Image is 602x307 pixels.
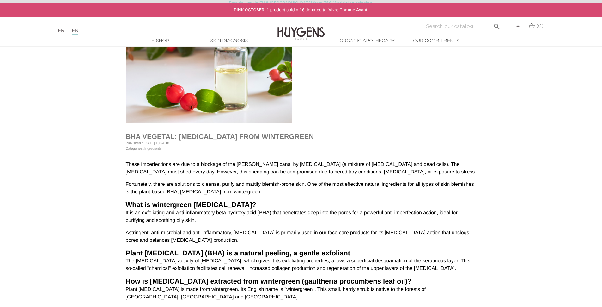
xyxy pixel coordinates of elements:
[404,38,468,44] a: Our commitments
[126,201,477,209] h1: What is wintergreen [MEDICAL_DATA]?
[493,21,501,28] i: 
[126,257,477,273] p: The [MEDICAL_DATA] activity of [MEDICAL_DATA], which gives it its exfoliating properties, allows ...
[126,161,477,176] p: These imperfections are due to a blockage of the [PERSON_NAME] canal by [MEDICAL_DATA] (a mixture...
[55,27,246,34] div: |
[336,38,399,44] a: Organic Apothecary
[491,20,502,29] button: 
[198,38,261,44] a: Skin Diagnosis
[126,286,477,301] p: Plant [MEDICAL_DATA] is made from wintergreen. Its English name is "wintergreen". This small, har...
[144,147,161,151] a: Ingredients
[126,141,477,151] p: Published : [DATE] 10:24:18 Categories :
[58,28,64,33] a: FR
[126,277,477,285] h1: How is [MEDICAL_DATA] extracted from wintergreen (gaultheria procumbens leaf oil)?
[126,209,477,224] p: It is an exfoliating and anti-inflammatory beta-hydroxy acid (BHA) that penetrates deep into the ...
[126,229,477,244] p: Astringent, anti-microbial and anti-inflammatory, [MEDICAL_DATA] is primarily used in our face ca...
[126,249,477,257] h1: Plant [MEDICAL_DATA] (BHA) is a natural peeling, a gentle exfoliant
[72,28,78,35] a: EN
[126,181,477,196] p: Fortunately, there are solutions to cleanse, purify and mattify blemish-prone skin. One of the mo...
[536,24,543,28] span: (0)
[277,17,325,41] img: Huygens
[126,133,477,141] h1: BHA VEGETAL: [MEDICAL_DATA] FROM WINTERGREEN
[126,12,292,123] img: BHA VEGETAL: SALICYLIC ACID FROM WINTERGREEN
[423,22,503,30] input: Search
[129,38,192,44] a: E-Shop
